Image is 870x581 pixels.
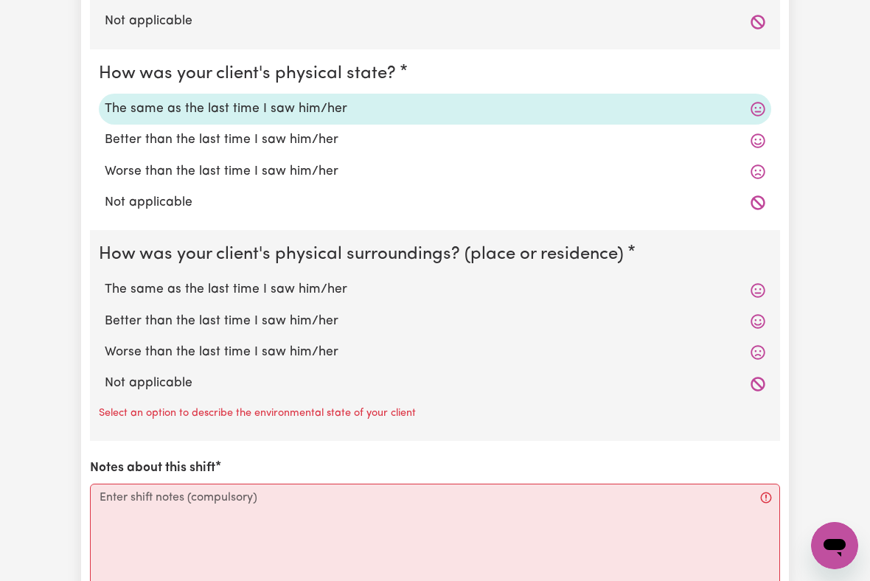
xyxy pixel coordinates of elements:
label: Worse than the last time I saw him/her [105,162,765,181]
label: The same as the last time I saw him/her [105,100,765,119]
iframe: Button to launch messaging window [811,522,858,569]
label: Notes about this shift [90,459,215,478]
legend: How was your client's physical state? [99,61,402,88]
label: Not applicable [105,193,765,212]
label: Not applicable [105,374,765,393]
label: Better than the last time I saw him/her [105,131,765,150]
legend: How was your client's physical surroundings? (place or residence) [99,242,630,268]
p: Select an option to describe the environmental state of your client [99,406,416,422]
label: The same as the last time I saw him/her [105,280,765,299]
label: Not applicable [105,12,765,31]
label: Better than the last time I saw him/her [105,312,765,331]
label: Worse than the last time I saw him/her [105,343,765,362]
